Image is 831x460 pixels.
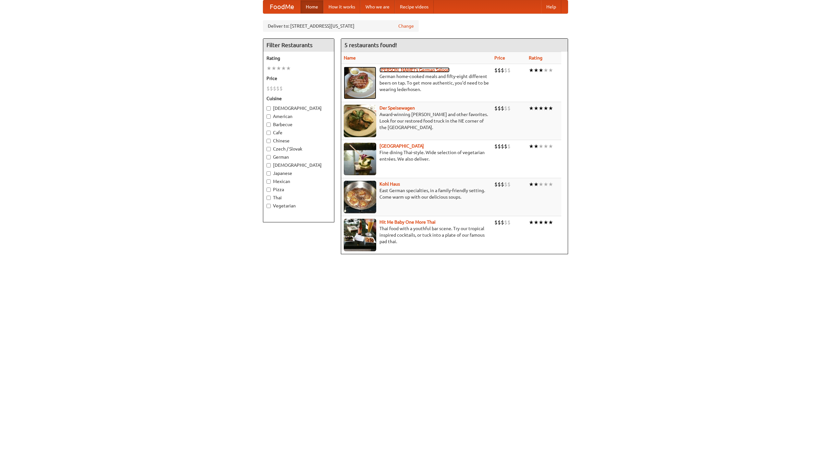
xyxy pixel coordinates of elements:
input: American [267,114,271,119]
img: speisewagen.jpg [344,105,376,137]
li: $ [507,219,511,226]
a: Help [541,0,561,13]
li: $ [501,219,504,226]
label: German [267,154,331,160]
li: $ [494,143,498,150]
li: $ [507,67,511,74]
a: Home [301,0,323,13]
li: ★ [539,143,543,150]
h5: Cuisine [267,95,331,102]
label: Mexican [267,178,331,185]
img: satay.jpg [344,143,376,175]
li: $ [507,105,511,112]
input: [DEMOGRAPHIC_DATA] [267,163,271,167]
a: Rating [529,55,542,60]
li: ★ [539,105,543,112]
label: Chinese [267,138,331,144]
li: $ [270,85,273,92]
input: Japanese [267,171,271,176]
li: $ [501,105,504,112]
li: ★ [534,181,539,188]
b: Der Speisewagen [379,105,415,111]
li: ★ [543,67,548,74]
p: East German specialties, in a family-friendly setting. Come warm up with our delicious soups. [344,187,489,200]
input: Vegetarian [267,204,271,208]
li: ★ [529,105,534,112]
li: ★ [548,143,553,150]
a: Change [398,23,414,29]
li: ★ [271,65,276,72]
label: Cafe [267,129,331,136]
li: ★ [267,65,271,72]
a: FoodMe [263,0,301,13]
input: Czech / Slovak [267,147,271,151]
a: Name [344,55,356,60]
li: $ [504,105,507,112]
li: $ [504,67,507,74]
label: [DEMOGRAPHIC_DATA] [267,105,331,112]
p: Award-winning [PERSON_NAME] and other favorites. Look for our restored food truck in the NE corne... [344,111,489,131]
a: Price [494,55,505,60]
div: Deliver to: [STREET_ADDRESS][US_STATE] [263,20,419,32]
label: Pizza [267,186,331,193]
label: American [267,113,331,120]
li: ★ [534,143,539,150]
label: Vegetarian [267,203,331,209]
li: $ [501,67,504,74]
label: Japanese [267,170,331,177]
label: Barbecue [267,121,331,128]
a: Kohl Haus [379,181,400,187]
ng-pluralize: 5 restaurants found! [344,42,397,48]
a: How it works [323,0,360,13]
li: $ [498,143,501,150]
li: ★ [534,67,539,74]
li: $ [498,219,501,226]
li: ★ [543,219,548,226]
li: $ [494,219,498,226]
li: ★ [548,67,553,74]
input: Chinese [267,139,271,143]
input: German [267,155,271,159]
li: $ [498,181,501,188]
li: $ [504,181,507,188]
li: ★ [539,219,543,226]
li: ★ [529,181,534,188]
p: Thai food with a youthful bar scene. Try our tropical inspired cocktails, or tuck into a plate of... [344,225,489,245]
p: German home-cooked meals and fifty-eight different beers on tap. To get more authentic, you'd nee... [344,73,489,93]
a: [GEOGRAPHIC_DATA] [379,143,424,149]
li: ★ [539,181,543,188]
label: Thai [267,194,331,201]
li: ★ [548,181,553,188]
h4: Filter Restaurants [263,39,334,52]
li: $ [498,67,501,74]
li: ★ [529,67,534,74]
li: $ [507,143,511,150]
li: $ [501,143,504,150]
img: esthers.jpg [344,67,376,99]
li: $ [273,85,276,92]
li: ★ [534,219,539,226]
li: ★ [543,105,548,112]
li: ★ [548,105,553,112]
li: $ [504,219,507,226]
li: $ [494,67,498,74]
li: ★ [286,65,291,72]
li: $ [501,181,504,188]
li: ★ [281,65,286,72]
li: $ [498,105,501,112]
p: Fine dining Thai-style. Wide selection of vegetarian entrées. We also deliver. [344,149,489,162]
a: Recipe videos [395,0,434,13]
a: [PERSON_NAME]'s German Saloon [379,67,450,72]
input: Pizza [267,188,271,192]
a: Hit Me Baby One More Thai [379,219,436,225]
a: Who we are [360,0,395,13]
img: kohlhaus.jpg [344,181,376,213]
li: $ [279,85,283,92]
h5: Price [267,75,331,82]
li: $ [504,143,507,150]
li: $ [507,181,511,188]
label: Czech / Slovak [267,146,331,152]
